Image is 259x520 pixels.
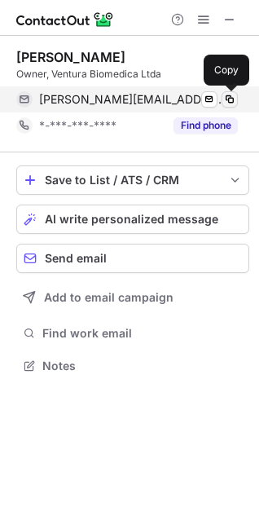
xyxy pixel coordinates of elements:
span: Add to email campaign [44,291,173,304]
button: Reveal Button [173,117,238,134]
span: Find work email [42,326,243,341]
img: ContactOut v5.3.10 [16,10,114,29]
span: Send email [45,252,107,265]
button: Notes [16,355,249,377]
button: save-profile-one-click [16,165,249,195]
span: [PERSON_NAME][EMAIL_ADDRESS][PERSON_NAME][DOMAIN_NAME] [39,92,226,107]
button: AI write personalized message [16,205,249,234]
button: Send email [16,244,249,273]
button: Add to email campaign [16,283,249,312]
div: Owner, Ventura Biomedica Ltda [16,67,249,82]
div: Save to List / ATS / CRM [45,174,221,187]
span: AI write personalized message [45,213,218,226]
div: [PERSON_NAME] [16,49,125,65]
span: Notes [42,359,243,373]
button: Find work email [16,322,249,345]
